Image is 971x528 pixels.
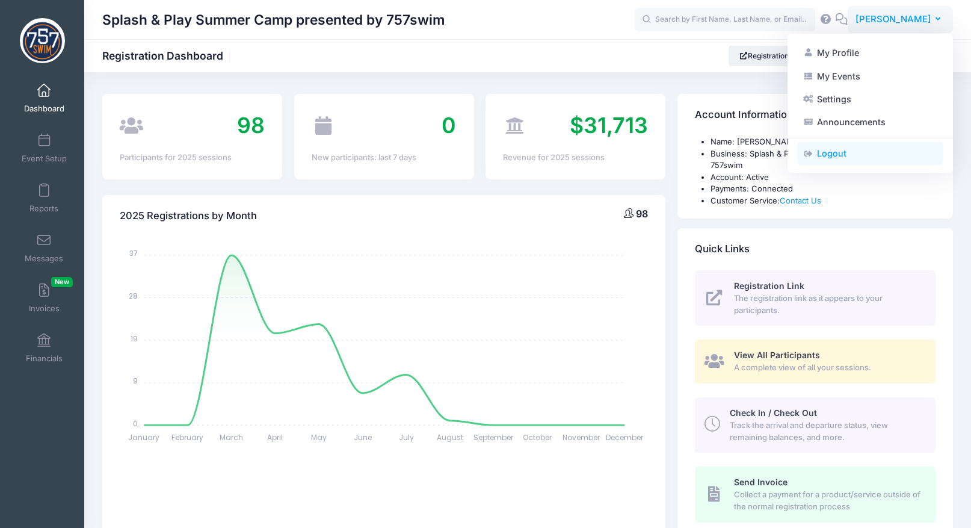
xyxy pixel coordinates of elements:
[312,152,457,164] div: New participants: last 7 days
[734,293,922,316] span: The registration link as it appears to your participants.
[102,49,233,62] h1: Registration Dashboard
[442,112,456,138] span: 0
[29,203,58,214] span: Reports
[730,420,922,443] span: Track the arrival and departure status, view remaining balances, and more.
[311,432,327,443] tspan: May
[20,18,65,63] img: Splash & Play Summer Camp presented by 757swim
[503,152,648,164] div: Revenue for 2025 sessions
[25,253,63,264] span: Messages
[120,152,265,164] div: Participants for 2025 sessions
[734,281,804,291] span: Registration Link
[134,376,138,386] tspan: 9
[711,183,936,195] li: Payments: Connected
[354,432,372,443] tspan: June
[220,432,243,443] tspan: March
[16,327,73,369] a: Financials
[134,418,138,428] tspan: 0
[523,432,552,443] tspan: October
[711,136,936,148] li: Name: [PERSON_NAME]
[24,104,64,114] span: Dashboard
[16,127,73,169] a: Event Setup
[606,432,644,443] tspan: December
[22,154,67,164] span: Event Setup
[695,98,793,132] h4: Account Information
[695,340,936,384] a: View All Participants A complete view of all your sessions.
[695,270,936,326] a: Registration Link The registration link as it appears to your participants.
[695,467,936,522] a: Send Invoice Collect a payment for a product/service outside of the normal registration process
[129,432,160,443] tspan: January
[848,6,953,34] button: [PERSON_NAME]
[734,489,922,512] span: Collect a payment for a product/service outside of the normal registration process
[570,112,648,138] span: $31,713
[797,42,943,64] a: My Profile
[172,432,204,443] tspan: February
[474,432,514,443] tspan: September
[636,208,648,220] span: 98
[734,477,788,487] span: Send Invoice
[734,350,820,360] span: View All Participants
[711,172,936,184] li: Account: Active
[237,112,265,138] span: 98
[129,291,138,301] tspan: 28
[695,232,750,267] h4: Quick Links
[734,362,922,374] span: A complete view of all your sessions.
[797,142,943,165] a: Logout
[635,8,815,32] input: Search by First Name, Last Name, or Email...
[26,353,63,364] span: Financials
[16,227,73,269] a: Messages
[797,111,943,134] a: Announcements
[729,46,816,66] a: Registration Link
[711,148,936,172] li: Business: Splash & Play Summer Camp presented by 757swim
[16,77,73,119] a: Dashboard
[130,248,138,258] tspan: 37
[131,333,138,343] tspan: 19
[16,177,73,219] a: Reports
[437,432,463,443] tspan: August
[120,199,257,233] h4: 2025 Registrations by Month
[102,6,445,34] h1: Splash & Play Summer Camp presented by 757swim
[29,303,60,314] span: Invoices
[51,277,73,287] span: New
[797,64,943,87] a: My Events
[16,277,73,319] a: InvoicesNew
[268,432,283,443] tspan: April
[855,13,931,26] span: [PERSON_NAME]
[695,397,936,453] a: Check In / Check Out Track the arrival and departure status, view remaining balances, and more.
[730,408,817,418] span: Check In / Check Out
[711,195,936,207] li: Customer Service:
[399,432,414,443] tspan: July
[563,432,600,443] tspan: November
[780,196,821,205] a: Contact Us
[797,88,943,111] a: Settings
